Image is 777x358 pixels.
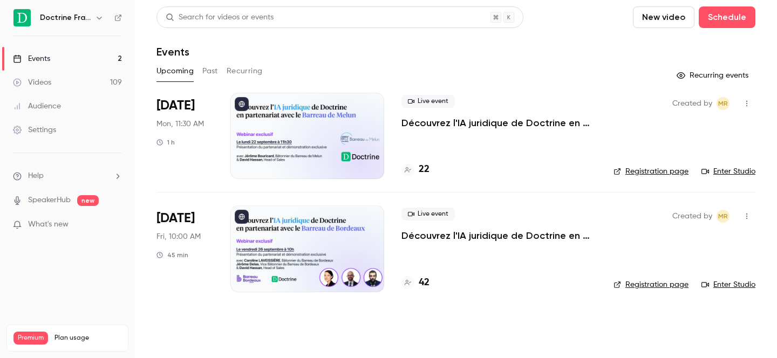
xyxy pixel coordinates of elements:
[156,210,195,227] span: [DATE]
[717,210,730,223] span: Marguerite Rubin de Cervens
[401,276,430,290] a: 42
[718,210,728,223] span: MR
[401,208,455,221] span: Live event
[614,166,689,177] a: Registration page
[156,138,175,147] div: 1 h
[227,63,263,80] button: Recurring
[699,6,755,28] button: Schedule
[28,195,71,206] a: SpeakerHub
[13,77,51,88] div: Videos
[717,97,730,110] span: Marguerite Rubin de Cervens
[13,101,61,112] div: Audience
[672,97,712,110] span: Created by
[401,95,455,108] span: Live event
[419,162,430,177] h4: 22
[166,12,274,23] div: Search for videos or events
[672,210,712,223] span: Created by
[156,45,189,58] h1: Events
[672,67,755,84] button: Recurring events
[28,219,69,230] span: What's new
[701,279,755,290] a: Enter Studio
[202,63,218,80] button: Past
[401,116,596,129] a: Découvrez l'IA juridique de Doctrine en partenariat avec le Barreau de Melun
[13,332,48,345] span: Premium
[419,276,430,290] h4: 42
[13,170,122,182] li: help-dropdown-opener
[13,53,50,64] div: Events
[13,9,31,26] img: Doctrine France
[614,279,689,290] a: Registration page
[109,220,122,230] iframe: Noticeable Trigger
[718,97,728,110] span: MR
[28,170,44,182] span: Help
[156,231,201,242] span: Fri, 10:00 AM
[54,334,121,342] span: Plan usage
[633,6,694,28] button: New video
[156,251,188,259] div: 45 min
[156,205,213,292] div: Sep 26 Fri, 10:00 AM (Europe/Paris)
[77,195,99,206] span: new
[13,125,56,135] div: Settings
[401,229,596,242] a: Découvrez l'IA juridique de Doctrine en partenariat avec le Barreau de Bordeaux
[156,97,195,114] span: [DATE]
[156,93,213,179] div: Sep 22 Mon, 11:30 AM (Europe/Paris)
[156,63,194,80] button: Upcoming
[401,162,430,177] a: 22
[701,166,755,177] a: Enter Studio
[40,12,91,23] h6: Doctrine France
[156,119,204,129] span: Mon, 11:30 AM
